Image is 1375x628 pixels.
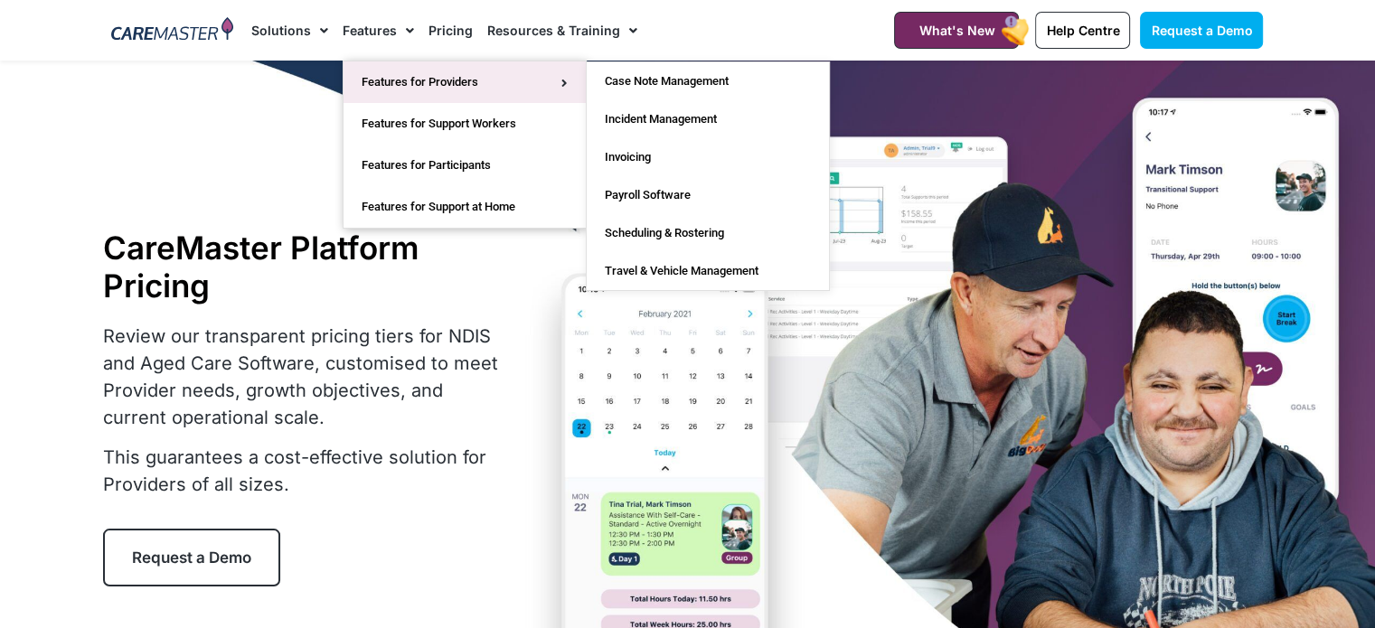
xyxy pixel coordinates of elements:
[587,62,829,100] a: Case Note Management
[587,138,829,176] a: Invoicing
[587,176,829,214] a: Payroll Software
[103,323,510,431] p: Review our transparent pricing tiers for NDIS and Aged Care Software, customised to meet Provider...
[586,61,830,291] ul: Features for Providers
[587,100,829,138] a: Incident Management
[1046,23,1119,38] span: Help Centre
[343,61,587,229] ul: Features
[103,529,280,586] a: Request a Demo
[132,548,251,567] span: Request a Demo
[344,61,586,103] a: Features for Providers
[587,252,829,290] a: Travel & Vehicle Management
[344,186,586,228] a: Features for Support at Home
[344,145,586,186] a: Features for Participants
[918,23,994,38] span: What's New
[103,444,510,498] p: This guarantees a cost-effective solution for Providers of all sizes.
[1035,12,1130,49] a: Help Centre
[587,214,829,252] a: Scheduling & Rostering
[894,12,1019,49] a: What's New
[111,17,233,44] img: CareMaster Logo
[1151,23,1252,38] span: Request a Demo
[1140,12,1263,49] a: Request a Demo
[103,229,510,305] h1: CareMaster Platform Pricing
[344,103,586,145] a: Features for Support Workers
